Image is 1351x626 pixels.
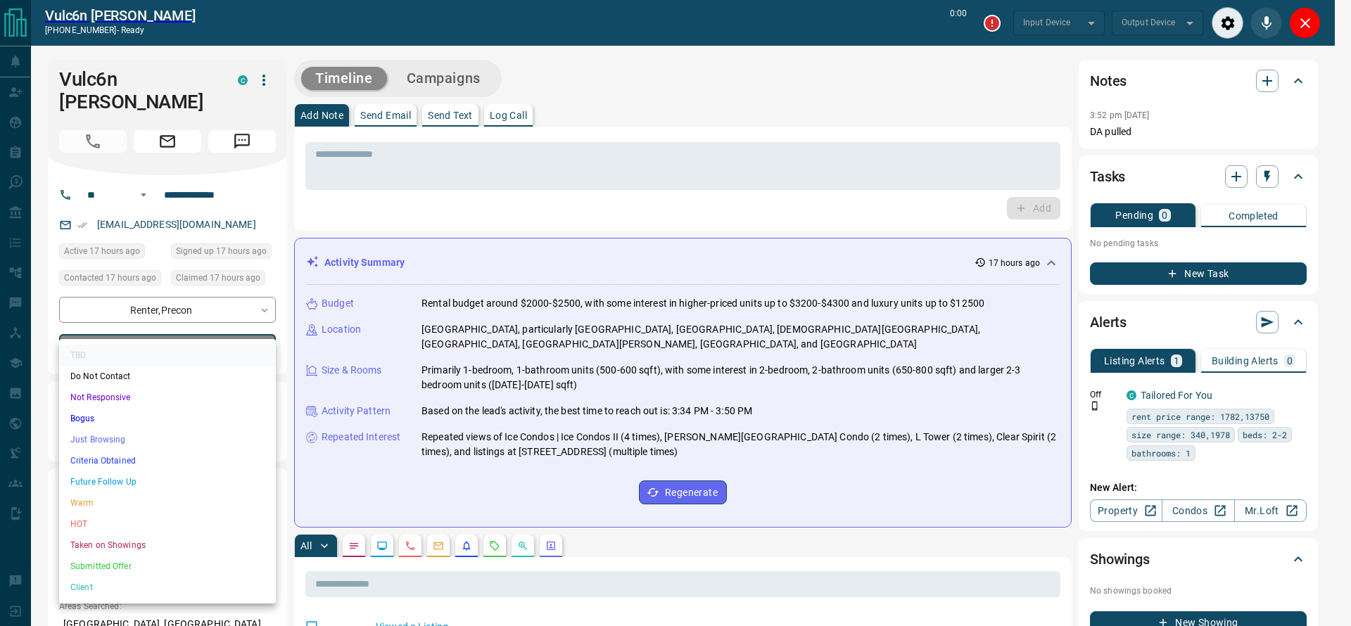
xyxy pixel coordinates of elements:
li: Not Responsive [59,387,276,408]
li: Warm [59,492,276,513]
li: Criteria Obtained [59,450,276,471]
li: Client [59,577,276,598]
li: Bogus [59,408,276,429]
li: Future Follow Up [59,471,276,492]
li: Submitted Offer [59,556,276,577]
li: Do Not Contact [59,366,276,387]
li: Just Browsing [59,429,276,450]
li: HOT [59,513,276,535]
li: Taken on Showings [59,535,276,556]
